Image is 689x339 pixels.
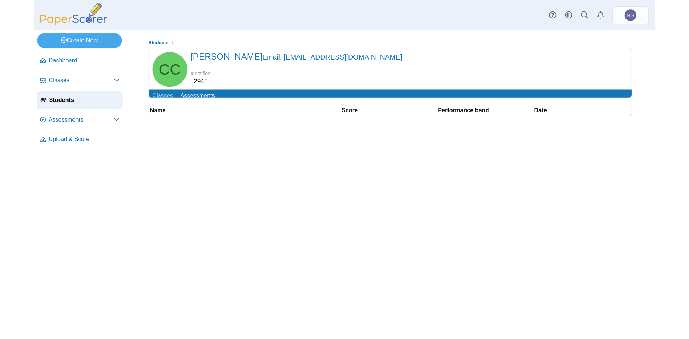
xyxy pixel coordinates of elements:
[3,20,75,26] a: PaperScorer
[141,88,182,102] a: Assessments
[398,105,492,113] th: Performance band
[3,3,75,25] img: PaperScorer
[111,38,135,47] a: Students
[3,71,87,88] a: Classes
[123,61,145,76] span: Clay Carnahan
[551,7,567,23] a: Alerts
[14,75,79,83] span: Classes
[154,76,174,85] dd: 2945
[113,39,133,44] span: Students
[14,114,79,122] span: Assessments
[14,133,84,141] span: Upload & Score
[14,56,84,64] span: Dashboard
[303,105,397,113] th: Score
[3,129,87,146] a: Upload & Score
[15,95,84,103] span: Students
[585,13,592,18] span: Nathan Green
[3,33,86,47] a: Create New
[114,105,302,113] th: Name
[3,110,87,127] a: Assessments
[154,51,363,61] span: [PERSON_NAME]
[570,6,606,24] a: Nathan Green
[493,105,587,113] th: Date
[225,53,363,60] small: Email: [EMAIL_ADDRESS][DOMAIN_NAME]
[3,52,87,69] a: Dashboard
[113,88,141,102] a: Classes
[3,90,87,108] a: Students
[582,9,594,21] span: Nathan Green
[154,69,174,76] dt: Identifier:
